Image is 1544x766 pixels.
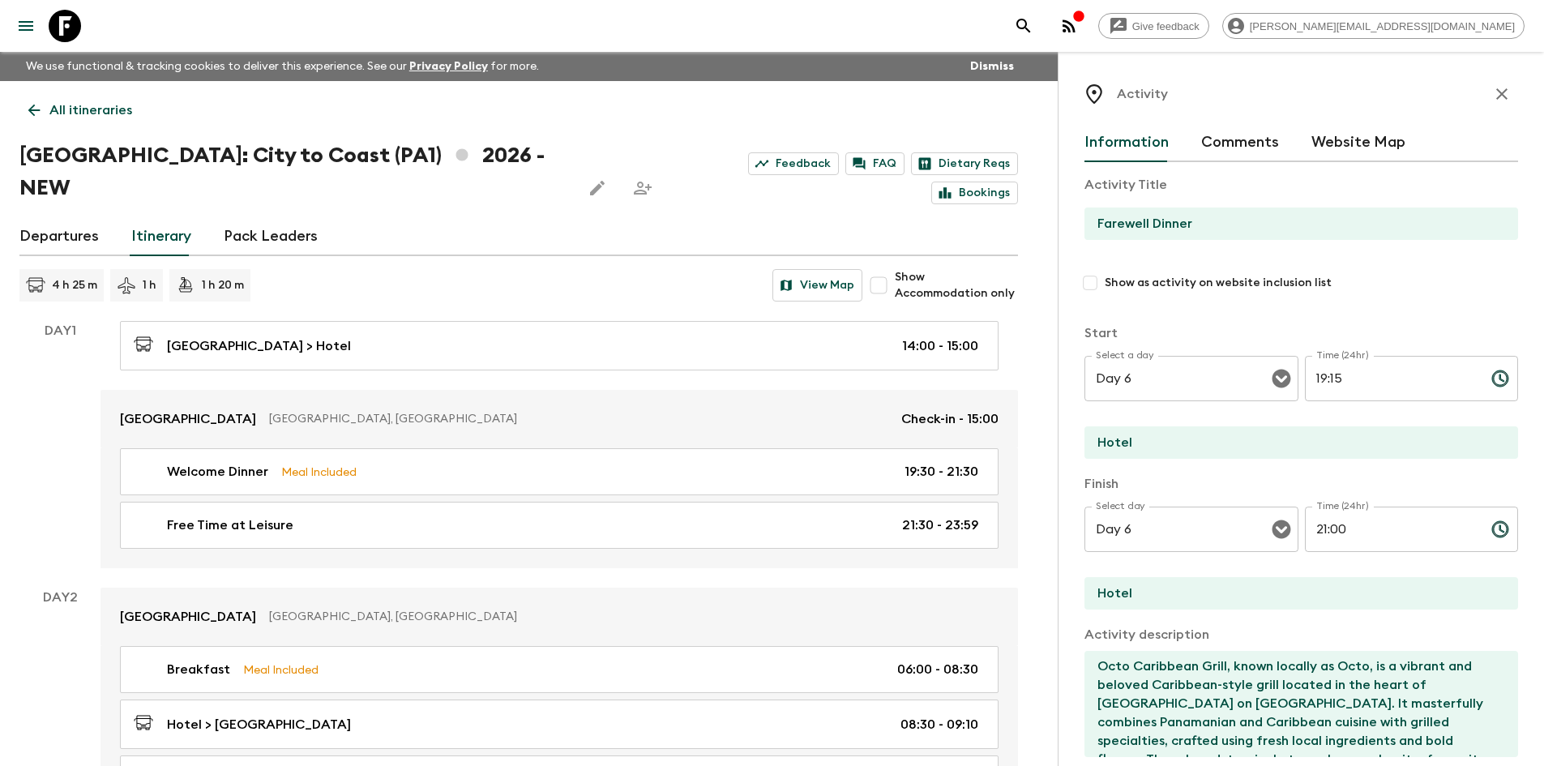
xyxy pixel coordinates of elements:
p: 06:00 - 08:30 [897,660,978,679]
button: Open [1270,518,1293,541]
textarea: Octo Caribbean Grill, known locally as Octo, is a vibrant and beloved Caribbean-style grill locat... [1084,651,1505,757]
p: Activity description [1084,625,1518,644]
button: View Map [772,269,862,302]
p: [GEOGRAPHIC_DATA], [GEOGRAPHIC_DATA] [269,609,986,625]
button: Information [1084,123,1169,162]
p: 14:00 - 15:00 [902,336,978,356]
p: Meal Included [243,661,319,678]
h1: [GEOGRAPHIC_DATA]: City to Coast (PA1) 2026 - NEW [19,139,568,204]
p: 4 h 25 m [52,277,97,293]
label: Time (24hr) [1316,499,1369,513]
button: Choose time, selected time is 7:15 PM [1484,362,1516,395]
p: 1 h [143,277,156,293]
span: [PERSON_NAME][EMAIL_ADDRESS][DOMAIN_NAME] [1241,20,1524,32]
button: search adventures [1007,10,1040,42]
p: Hotel > [GEOGRAPHIC_DATA] [167,715,351,734]
button: Comments [1201,123,1279,162]
a: Itinerary [131,217,191,256]
input: hh:mm [1305,507,1478,552]
label: Time (24hr) [1316,349,1369,362]
button: Dismiss [966,55,1018,78]
p: Check-in - 15:00 [901,409,999,429]
div: [PERSON_NAME][EMAIL_ADDRESS][DOMAIN_NAME] [1222,13,1525,39]
p: Breakfast [167,660,230,679]
a: Dietary Reqs [911,152,1018,175]
a: Free Time at Leisure21:30 - 23:59 [120,502,999,549]
a: Privacy Policy [409,61,488,72]
a: Give feedback [1098,13,1209,39]
p: All itineraries [49,101,132,120]
a: Feedback [748,152,839,175]
p: Activity Title [1084,175,1518,195]
p: [GEOGRAPHIC_DATA], [GEOGRAPHIC_DATA] [269,411,888,427]
label: Select day [1096,499,1145,513]
p: 1 h 20 m [202,277,244,293]
p: 08:30 - 09:10 [900,715,978,734]
p: Finish [1084,474,1518,494]
a: [GEOGRAPHIC_DATA][GEOGRAPHIC_DATA], [GEOGRAPHIC_DATA]Check-in - 15:00 [101,390,1018,448]
label: Select a day [1096,349,1153,362]
a: Welcome DinnerMeal Included19:30 - 21:30 [120,448,999,495]
p: [GEOGRAPHIC_DATA] > Hotel [167,336,351,356]
input: hh:mm [1305,356,1478,401]
button: Website Map [1311,123,1405,162]
button: Edit this itinerary [581,172,614,204]
a: Bookings [931,182,1018,204]
button: menu [10,10,42,42]
a: BreakfastMeal Included06:00 - 08:30 [120,646,999,693]
button: Choose time, selected time is 9:00 PM [1484,513,1516,546]
a: FAQ [845,152,905,175]
span: Show as activity on website inclusion list [1105,275,1332,291]
span: Give feedback [1123,20,1208,32]
a: [GEOGRAPHIC_DATA] > Hotel14:00 - 15:00 [120,321,999,370]
input: E.g Hozuagawa boat tour [1084,208,1505,240]
a: All itineraries [19,94,141,126]
p: [GEOGRAPHIC_DATA] [120,409,256,429]
a: Departures [19,217,99,256]
p: [GEOGRAPHIC_DATA] [120,607,256,627]
span: Show Accommodation only [895,269,1018,302]
input: End Location (leave blank if same as Start) [1084,577,1505,610]
span: Share this itinerary [627,172,659,204]
p: Free Time at Leisure [167,516,293,535]
a: [GEOGRAPHIC_DATA][GEOGRAPHIC_DATA], [GEOGRAPHIC_DATA] [101,588,1018,646]
p: Day 2 [19,588,101,607]
p: 19:30 - 21:30 [905,462,978,481]
button: Open [1270,367,1293,390]
p: 21:30 - 23:59 [902,516,978,535]
p: Welcome Dinner [167,462,268,481]
input: Start Location [1084,426,1505,459]
p: Meal Included [281,463,357,481]
p: Start [1084,323,1518,343]
p: Day 1 [19,321,101,340]
a: Pack Leaders [224,217,318,256]
p: Activity [1117,84,1168,104]
a: Hotel > [GEOGRAPHIC_DATA]08:30 - 09:10 [120,700,999,749]
p: We use functional & tracking cookies to deliver this experience. See our for more. [19,52,545,81]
